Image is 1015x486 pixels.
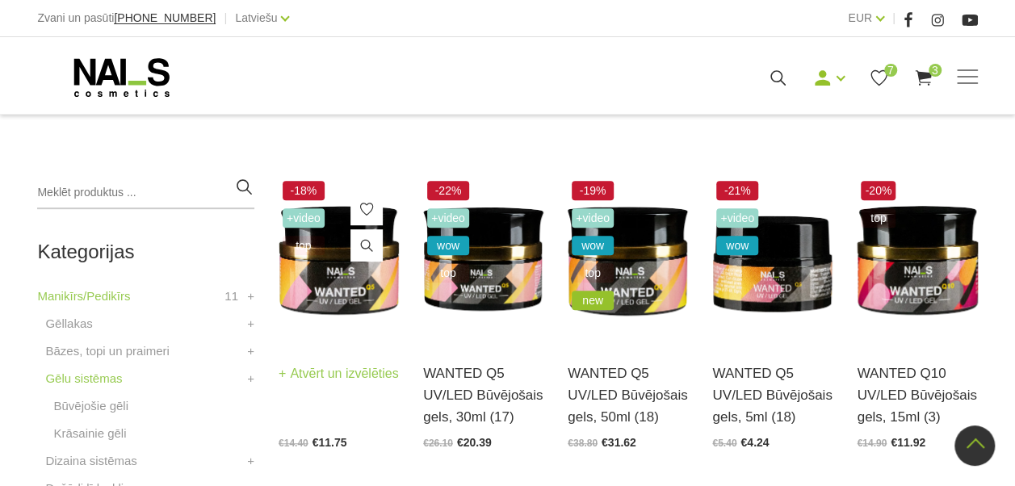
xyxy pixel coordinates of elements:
span: top [283,236,325,255]
span: wow [716,236,758,255]
span: +Video [572,208,614,228]
span: -22% [427,181,469,200]
a: Gēllakas [45,314,92,333]
div: Zvani un pasūti [37,8,216,28]
span: top [427,263,469,283]
a: WANTED Q5 UV/LED Būvējošais gels, 50ml (18) [568,362,688,429]
span: [PHONE_NUMBER] [114,11,216,24]
a: Atvērt un izvēlēties [279,362,399,385]
span: top [572,263,614,283]
img: Gels WANTED NAILS cosmetics tehniķu komanda ir radījusi gelu, kas ilgi jau ir katra meistara mekl... [857,177,977,342]
span: €14.90 [857,438,887,449]
a: Gēlu sistēmas [45,369,122,388]
span: 3 [929,64,942,77]
span: -18% [283,181,325,200]
a: Latviešu [235,8,277,27]
span: €38.80 [568,438,598,449]
span: | [892,8,895,28]
span: top [861,208,895,228]
img: Gels WANTED NAILS cosmetics tehniķu komanda ir radījusi gelu, kas ilgi jau ir katra meistara mekl... [423,177,543,342]
span: 7 [884,64,897,77]
a: WANTED Q5 UV/LED Būvējošais gels, 5ml (18) [712,362,833,429]
h2: Kategorijas [37,241,254,262]
a: WANTED Q5 UV/LED Būvējošais gels, 30ml (17) [423,362,543,429]
span: €11.92 [891,436,925,449]
a: 3 [913,68,933,88]
input: Meklēt produktus ... [37,177,254,209]
span: -20% [861,181,895,200]
span: +Video [427,208,469,228]
a: + [247,314,254,333]
a: 7 [869,68,889,88]
span: €20.39 [457,436,492,449]
span: €4.24 [740,436,769,449]
span: 11 [224,287,238,306]
span: -21% [716,181,758,200]
span: new [572,291,614,310]
span: -19% [572,181,614,200]
span: €31.62 [602,436,636,449]
a: + [247,341,254,361]
img: Gels WANTED NAILS cosmetics tehniķu komanda ir radījusi gelu, kas ilgi jau ir katra meistara mekl... [712,177,833,342]
a: Būvējošie gēli [53,396,128,416]
a: Dizaina sistēmas [45,451,136,471]
span: €26.10 [423,438,453,449]
span: wow [427,236,469,255]
a: Manikīrs/Pedikīrs [37,287,130,306]
a: Bāzes, topi un praimeri [45,341,169,361]
span: €11.75 [312,436,347,449]
a: EUR [848,8,872,27]
a: + [247,287,254,306]
img: Gels WANTED NAILS cosmetics tehniķu komanda ir radījusi gelu, kas ilgi jau ir katra meistara mekl... [279,177,399,342]
a: WANTED Q10 UV/LED Būvējošais gels, 15ml (3) [857,362,977,429]
span: +Video [283,208,325,228]
a: Krāsainie gēli [53,424,126,443]
span: | [224,8,227,28]
span: +Video [716,208,758,228]
span: €5.40 [712,438,736,449]
a: [PHONE_NUMBER] [114,12,216,24]
span: €14.40 [279,438,308,449]
img: Gels WANTED NAILS cosmetics tehniķu komanda ir radījusi gelu, kas ilgi jau ir katra meistara mekl... [568,177,688,342]
a: + [247,451,254,471]
a: + [247,369,254,388]
span: wow [572,236,614,255]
